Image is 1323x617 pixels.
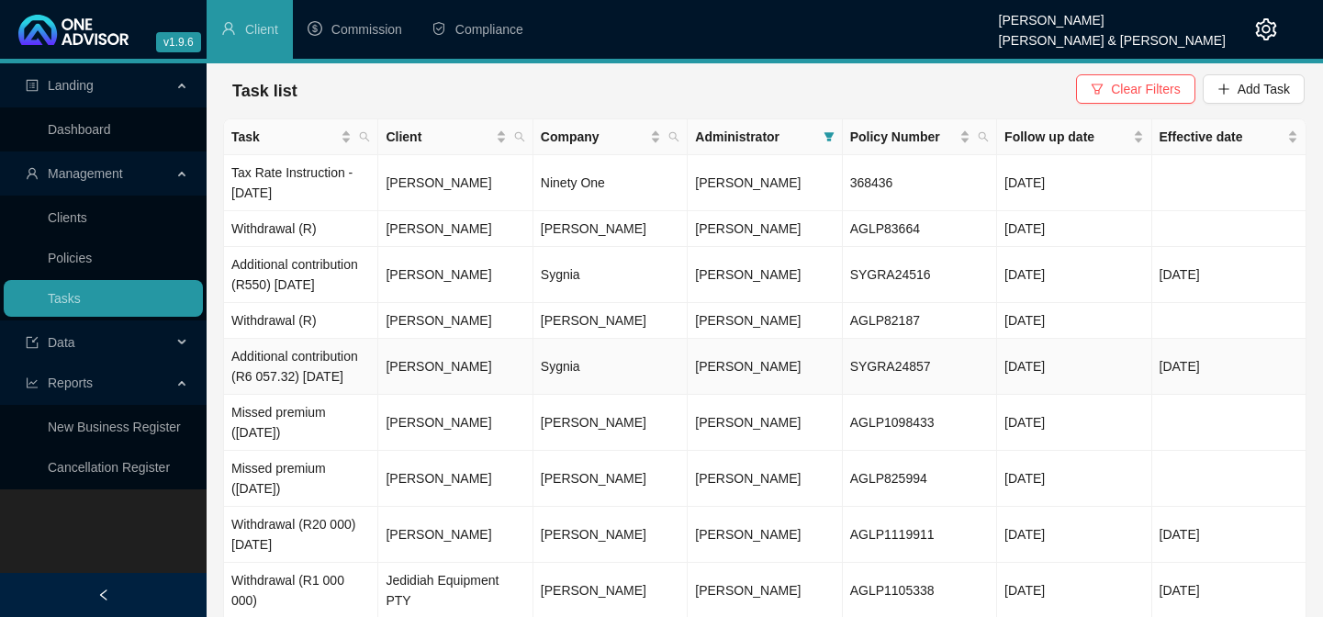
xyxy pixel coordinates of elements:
td: [DATE] [1152,507,1306,563]
span: Task [231,127,337,147]
span: search [510,123,529,151]
span: filter [824,131,835,142]
th: Follow up date [997,119,1151,155]
span: search [978,131,989,142]
td: [PERSON_NAME] [533,451,688,507]
span: [PERSON_NAME] [695,359,801,374]
td: AGLP1098433 [843,395,997,451]
span: search [514,131,525,142]
span: search [665,123,683,151]
td: SYGRA24516 [843,247,997,303]
span: [PERSON_NAME] [695,415,801,430]
td: [PERSON_NAME] [533,507,688,563]
span: Policy Number [850,127,956,147]
span: [PERSON_NAME] [695,583,801,598]
a: Policies [48,251,92,265]
a: Clients [48,210,87,225]
td: Additional contribution (R6 057.32) [DATE] [224,339,378,395]
span: search [355,123,374,151]
td: Sygnia [533,247,688,303]
span: Client [245,22,278,37]
span: dollar [308,21,322,36]
span: [PERSON_NAME] [695,175,801,190]
span: search [359,131,370,142]
a: Tasks [48,291,81,306]
td: Sygnia [533,339,688,395]
th: Effective date [1152,119,1306,155]
td: [PERSON_NAME] [378,211,533,247]
td: [PERSON_NAME] [378,339,533,395]
span: safety [432,21,446,36]
td: [PERSON_NAME] [378,395,533,451]
td: Missed premium ([DATE]) [224,451,378,507]
td: [PERSON_NAME] [378,507,533,563]
td: [PERSON_NAME] [533,395,688,451]
td: Additional contribution (R550) [DATE] [224,247,378,303]
span: setting [1255,18,1277,40]
span: Task list [232,82,297,100]
div: [PERSON_NAME] [999,5,1226,25]
span: import [26,336,39,349]
span: [PERSON_NAME] [695,471,801,486]
td: [PERSON_NAME] [378,155,533,211]
td: Withdrawal (R) [224,303,378,339]
span: Data [48,335,75,350]
td: [DATE] [997,395,1151,451]
th: Task [224,119,378,155]
a: Dashboard [48,122,111,137]
span: [PERSON_NAME] [695,221,801,236]
div: [PERSON_NAME] & [PERSON_NAME] [999,25,1226,45]
span: Commission [331,22,402,37]
td: Ninety One [533,155,688,211]
th: Client [378,119,533,155]
td: AGLP83664 [843,211,997,247]
a: Cancellation Register [48,460,170,475]
td: Withdrawal (R20 000) [DATE] [224,507,378,563]
td: Tax Rate Instruction - [DATE] [224,155,378,211]
td: [DATE] [1152,247,1306,303]
td: AGLP825994 [843,451,997,507]
td: [DATE] [997,211,1151,247]
span: Add Task [1238,79,1290,99]
span: user [26,167,39,180]
th: Company [533,119,688,155]
span: user [221,21,236,36]
button: Add Task [1203,74,1305,104]
span: Administrator [695,127,815,147]
span: profile [26,79,39,92]
span: Management [48,166,123,181]
span: Company [541,127,646,147]
td: [DATE] [997,507,1151,563]
span: [PERSON_NAME] [695,267,801,282]
td: SYGRA24857 [843,339,997,395]
button: Clear Filters [1076,74,1194,104]
span: Clear Filters [1111,79,1180,99]
span: Reports [48,376,93,390]
span: line-chart [26,376,39,389]
span: v1.9.6 [156,32,201,52]
td: [PERSON_NAME] [533,303,688,339]
td: [DATE] [997,155,1151,211]
span: Follow up date [1004,127,1128,147]
td: [DATE] [997,247,1151,303]
td: AGLP1119911 [843,507,997,563]
a: New Business Register [48,420,181,434]
img: 2df55531c6924b55f21c4cf5d4484680-logo-light.svg [18,15,129,45]
td: Missed premium ([DATE]) [224,395,378,451]
span: plus [1217,83,1230,95]
td: 368436 [843,155,997,211]
td: [DATE] [997,303,1151,339]
span: Effective date [1160,127,1284,147]
span: Client [386,127,491,147]
td: [DATE] [997,451,1151,507]
th: Policy Number [843,119,997,155]
span: search [974,123,992,151]
td: Withdrawal (R) [224,211,378,247]
span: left [97,589,110,601]
span: Landing [48,78,94,93]
span: filter [820,123,838,151]
td: [PERSON_NAME] [378,247,533,303]
span: search [668,131,679,142]
td: [PERSON_NAME] [378,451,533,507]
span: Compliance [455,22,523,37]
